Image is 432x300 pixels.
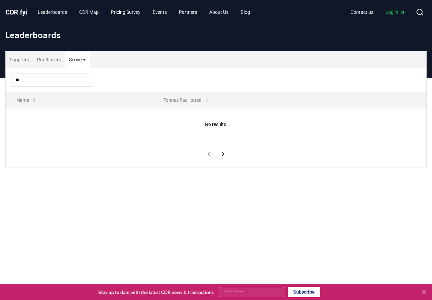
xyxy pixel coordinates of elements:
button: next page [217,147,229,161]
h1: Leaderboards [5,30,427,40]
a: About Us [204,6,234,18]
a: Pricing Survey [105,6,146,18]
button: Services [65,52,90,68]
nav: Main [32,6,255,18]
a: Partners [174,6,203,18]
span: Log in [385,9,405,16]
a: Events [147,6,172,18]
button: Name [11,93,42,107]
td: No results. [6,108,426,141]
a: CDR.fyi [5,7,27,17]
a: Blog [235,6,255,18]
button: Tonnes Facilitated [158,93,215,107]
span: . [18,8,20,16]
a: Contact us [345,6,379,18]
a: Log in [380,6,410,18]
nav: Main [345,6,410,18]
button: Purchasers [33,52,65,68]
span: CDR fyi [5,8,27,16]
a: CDR Map [74,6,104,18]
a: Leaderboards [32,6,72,18]
button: Suppliers [6,52,33,68]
